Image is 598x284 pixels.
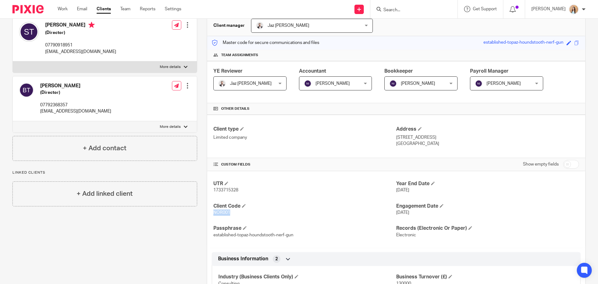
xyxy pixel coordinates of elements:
h4: Engagement Date [396,203,579,209]
h4: CUSTOM FIELDS [213,162,396,167]
img: svg%3E [475,80,482,87]
span: [PERSON_NAME] [401,81,435,86]
a: Reports [140,6,155,12]
input: Search [383,7,439,13]
h5: (Director) [45,30,116,36]
span: Other details [221,106,249,111]
img: Linkedin%20Posts%20-%20Client%20success%20stories%20(1).png [569,4,579,14]
span: [DATE] [396,210,409,215]
span: [PERSON_NAME] [486,81,521,86]
h4: Year End Date [396,181,579,187]
span: YE Reviewer [213,69,243,74]
h4: Business Turnover (£) [396,274,574,280]
span: Business Information [218,256,268,262]
h5: (Director) [40,89,111,96]
img: 48292-0008-compressed%20square.jpg [218,80,226,87]
span: Jaz [PERSON_NAME] [230,81,272,86]
a: Clients [97,6,111,12]
span: [PERSON_NAME] [316,81,350,86]
h3: Client manager [213,22,245,29]
img: svg%3E [19,83,34,98]
label: Show empty fields [523,161,559,167]
span: 2 [275,256,278,262]
span: Electronic [396,233,416,237]
img: svg%3E [389,80,397,87]
img: svg%3E [19,22,39,42]
p: Limited company [213,134,396,141]
h4: + Add linked client [77,189,133,199]
p: [EMAIL_ADDRESS][DOMAIN_NAME] [40,108,111,114]
p: [GEOGRAPHIC_DATA] [396,141,579,147]
span: Get Support [473,7,497,11]
img: 48292-0008-compressed%20square.jpg [256,22,263,29]
h4: Records (Electronic Or Paper) [396,225,579,232]
p: More details [160,65,181,70]
span: [DATE] [396,188,409,192]
span: Bookkeeper [384,69,413,74]
p: [PERSON_NAME] [531,6,566,12]
p: [EMAIL_ADDRESS][DOMAIN_NAME] [45,49,116,55]
img: svg%3E [304,80,311,87]
p: Linked clients [12,170,197,175]
span: Payroll Manager [470,69,509,74]
a: Email [77,6,87,12]
h4: Client Code [213,203,396,209]
img: Pixie [12,5,44,13]
span: Accountant [299,69,326,74]
span: Jaz [PERSON_NAME] [268,23,309,28]
span: NOR001 [213,210,230,215]
a: Team [120,6,131,12]
h4: Passphrase [213,225,396,232]
span: established-topaz-houndstooth-nerf-gun [213,233,293,237]
h4: Address [396,126,579,132]
h4: + Add contact [83,143,126,153]
div: established-topaz-houndstooth-nerf-gun [483,39,563,46]
h4: Client type [213,126,396,132]
p: 07792368357 [40,102,111,108]
h4: [PERSON_NAME] [40,83,111,89]
h4: UTR [213,181,396,187]
i: Primary [88,22,95,28]
h4: [PERSON_NAME] [45,22,116,30]
span: Team assignments [221,53,258,58]
p: [STREET_ADDRESS] [396,134,579,141]
p: Master code for secure communications and files [212,40,319,46]
p: 07790918951 [45,42,116,48]
span: 1733715328 [213,188,238,192]
h4: Industry (Business Clients Only) [218,274,396,280]
p: More details [160,124,181,129]
a: Work [58,6,68,12]
a: Settings [165,6,181,12]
